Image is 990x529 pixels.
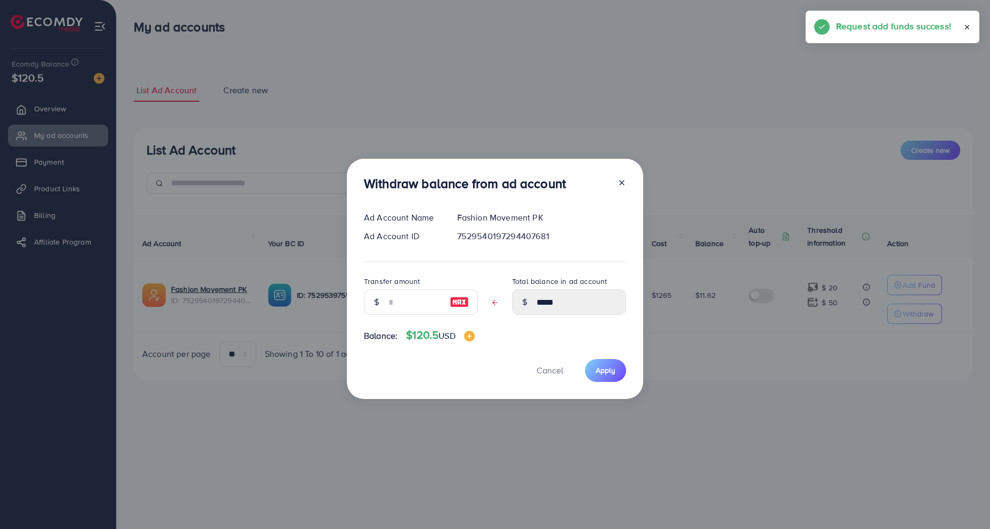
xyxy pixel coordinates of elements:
[836,19,951,33] h5: Request add funds success!
[585,359,626,382] button: Apply
[596,365,615,376] span: Apply
[364,330,397,342] span: Balance:
[439,330,455,341] span: USD
[537,364,563,376] span: Cancel
[512,276,607,287] label: Total balance in ad account
[355,230,449,242] div: Ad Account ID
[406,329,474,342] h4: $120.5
[449,211,635,224] div: Fashion Movement PK
[464,331,475,341] img: image
[364,276,420,287] label: Transfer amount
[355,211,449,224] div: Ad Account Name
[945,481,982,521] iframe: Chat
[523,359,577,382] button: Cancel
[449,230,635,242] div: 7529540197294407681
[364,176,566,191] h3: Withdraw balance from ad account
[450,296,469,308] img: image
